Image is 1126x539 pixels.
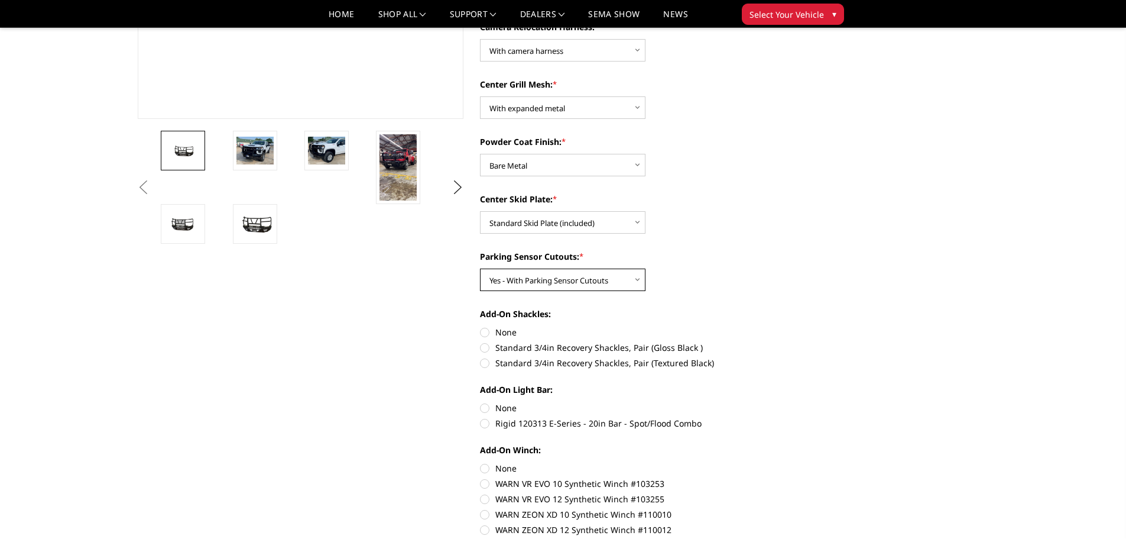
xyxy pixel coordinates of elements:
button: Previous [135,179,152,196]
label: None [480,326,806,338]
label: Rigid 120313 E-Series - 20in Bar - Spot/Flood Combo [480,417,806,430]
iframe: Chat Widget [1067,482,1126,539]
img: 2024-2025 Chevrolet 2500-3500 - T2 Series - Extreme Front Bumper (receiver or winch) [164,142,202,159]
img: 2024-2025 Chevrolet 2500-3500 - T2 Series - Extreme Front Bumper (receiver or winch) [236,214,274,234]
a: shop all [378,10,426,27]
a: Home [329,10,354,27]
img: 2024-2025 Chevrolet 2500-3500 - T2 Series - Extreme Front Bumper (receiver or winch) [164,214,202,234]
span: ▾ [832,8,836,20]
img: 2024-2025 Chevrolet 2500-3500 - T2 Series - Extreme Front Bumper (receiver or winch) [379,134,417,201]
label: Add-On Shackles: [480,308,806,320]
img: 2024-2025 Chevrolet 2500-3500 - T2 Series - Extreme Front Bumper (receiver or winch) [236,137,274,164]
button: Next [449,179,466,196]
label: WARN ZEON XD 12 Synthetic Winch #110012 [480,524,806,536]
a: Support [450,10,497,27]
label: WARN ZEON XD 10 Synthetic Winch #110010 [480,508,806,521]
label: Standard 3/4in Recovery Shackles, Pair (Textured Black) [480,357,806,369]
label: Add-On Light Bar: [480,383,806,396]
label: None [480,402,806,414]
a: Dealers [520,10,565,27]
button: Select Your Vehicle [742,4,844,25]
a: SEMA Show [588,10,640,27]
span: Select Your Vehicle [749,8,824,21]
a: News [663,10,687,27]
img: 2024-2025 Chevrolet 2500-3500 - T2 Series - Extreme Front Bumper (receiver or winch) [308,137,345,164]
label: None [480,462,806,475]
label: Powder Coat Finish: [480,135,806,148]
label: WARN VR EVO 12 Synthetic Winch #103255 [480,493,806,505]
label: Parking Sensor Cutouts: [480,250,806,263]
label: Center Grill Mesh: [480,78,806,91]
label: Add-On Winch: [480,444,806,456]
label: Standard 3/4in Recovery Shackles, Pair (Gloss Black ) [480,341,806,354]
label: WARN VR EVO 10 Synthetic Winch #103253 [480,477,806,490]
label: Center Skid Plate: [480,193,806,205]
